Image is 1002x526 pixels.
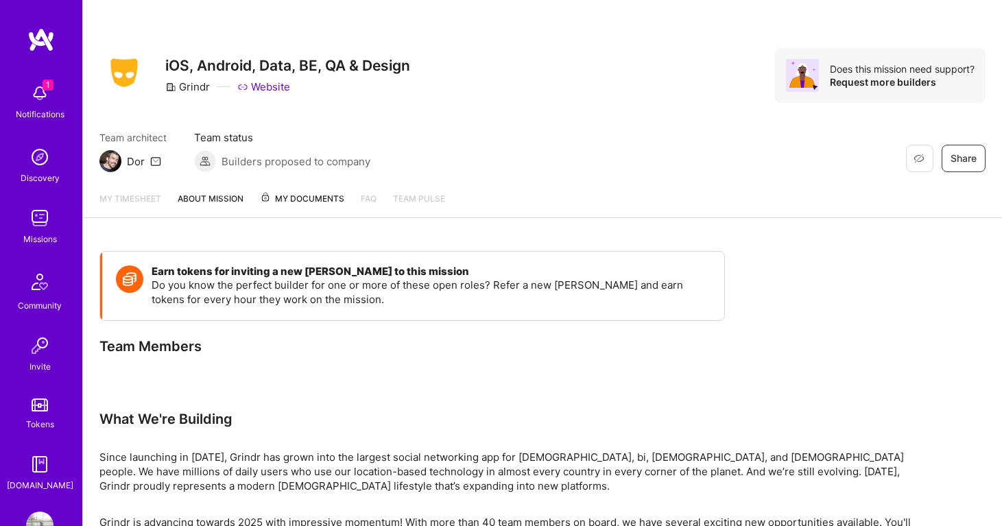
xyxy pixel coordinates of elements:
[393,193,445,204] span: Team Pulse
[26,332,53,359] img: Invite
[260,191,344,206] span: My Documents
[914,153,925,164] i: icon EyeClosed
[43,80,53,91] span: 1
[150,156,161,167] i: icon Mail
[951,152,977,165] span: Share
[165,57,410,74] h3: iOS, Android, Data, BE, QA & Design
[99,191,161,217] a: My timesheet
[830,75,975,88] div: Request more builders
[23,232,57,246] div: Missions
[178,191,243,217] a: About Mission
[26,204,53,232] img: teamwork
[27,27,55,52] img: logo
[26,143,53,171] img: discovery
[194,130,370,145] span: Team status
[99,150,121,172] img: Team Architect
[152,278,711,307] p: Do you know the perfect builder for one or more of these open roles? Refer a new [PERSON_NAME] an...
[237,80,290,94] a: Website
[165,82,176,93] i: icon CompanyGray
[127,154,145,169] div: Dor
[16,107,64,121] div: Notifications
[99,54,149,91] img: Company Logo
[260,191,344,217] a: My Documents
[32,398,48,411] img: tokens
[99,337,725,355] div: Team Members
[393,191,445,217] a: Team Pulse
[830,62,975,75] div: Does this mission need support?
[165,80,210,94] div: Grindr
[194,150,216,172] img: Builders proposed to company
[26,80,53,107] img: bell
[99,410,922,428] div: What We're Building
[26,417,54,431] div: Tokens
[222,154,370,169] span: Builders proposed to company
[99,450,922,493] p: Since launching in [DATE], Grindr has grown into the largest social networking app for [DEMOGRAPH...
[29,359,51,374] div: Invite
[7,478,73,492] div: [DOMAIN_NAME]
[26,451,53,478] img: guide book
[99,130,167,145] span: Team architect
[116,265,143,293] img: Token icon
[21,171,60,185] div: Discovery
[23,265,56,298] img: Community
[942,145,986,172] button: Share
[361,191,377,217] a: FAQ
[786,59,819,92] img: Avatar
[18,298,62,313] div: Community
[152,265,711,278] h4: Earn tokens for inviting a new [PERSON_NAME] to this mission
